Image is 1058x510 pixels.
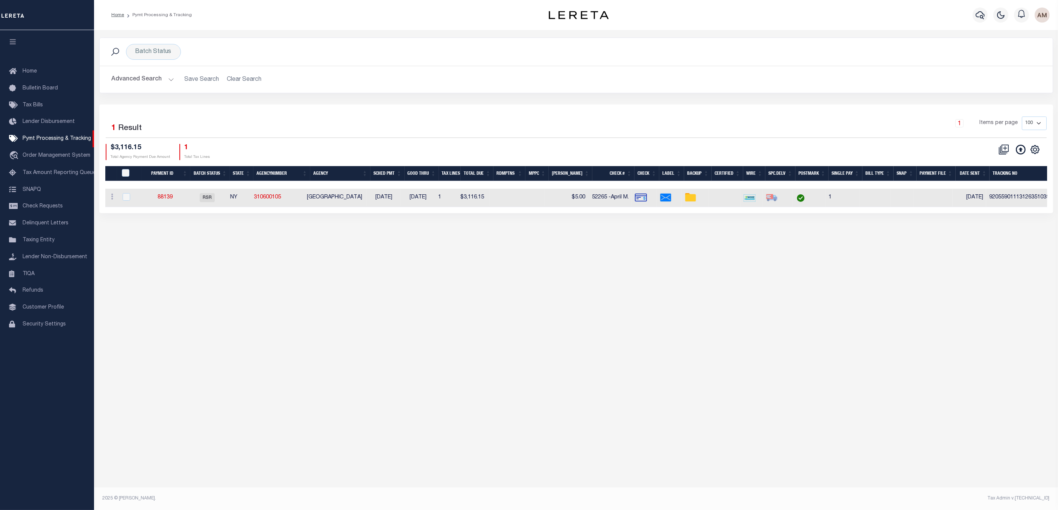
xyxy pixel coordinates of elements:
span: Security Settings [23,322,66,327]
span: Lender Non-Disbursement [23,254,87,260]
span: Tax Bills [23,103,43,108]
th: Check #: activate to sort column ascending [592,166,634,182]
th: Spc.Delv: activate to sort column ascending [765,166,795,182]
span: Delinquent Letters [23,221,68,226]
img: Envelope.png [660,192,672,204]
label: Result [118,123,142,135]
span: Pymt Processing & Tracking [23,136,91,141]
a: 88139 [158,195,173,200]
th: Backup: activate to sort column ascending [684,166,712,182]
td: [DATE] [953,189,987,207]
th: Good Thru: activate to sort column ascending [405,166,439,182]
span: Items per page [980,119,1018,127]
img: SpclDelivery.png [766,192,778,204]
th: Wire: activate to sort column ascending [743,166,765,182]
th: Agency: activate to sort column ascending [310,166,370,182]
a: 310600105 [254,195,281,200]
td: NY [227,189,251,207]
th: Payment File: activate to sort column ascending [917,166,956,182]
th: Date Sent: activate to sort column ascending [956,166,990,182]
th: Total Due: activate to sort column ascending [461,166,493,182]
th: SCHED PMT: activate to sort column ascending [370,166,405,182]
p: Total Tax Lines [185,154,210,160]
span: Home [23,69,37,74]
th: Single Pay: activate to sort column ascending [829,166,862,182]
th: PayeePmtBatchStatus [117,166,141,182]
span: TIQA [23,271,35,276]
td: $5.00 [545,189,588,207]
th: MPPC: activate to sort column ascending [525,166,549,182]
th: State: activate to sort column ascending [230,166,253,182]
th: Bill Fee: activate to sort column ascending [549,166,592,182]
li: Pymt Processing & Tracking [124,12,192,18]
h4: $3,116.15 [111,144,170,152]
th: Tax Lines [439,166,461,182]
div: Batch Status [126,44,181,60]
td: [GEOGRAPHIC_DATA] [304,189,367,207]
p: Total Agency Payment Due Amount [111,154,170,160]
th: SNAP: activate to sort column ascending [894,166,917,182]
th: AgencyNumber: activate to sort column ascending [253,166,310,182]
span: Check Requests [23,204,63,209]
th: Postmark: activate to sort column ascending [795,166,829,182]
span: Tax Amount Reporting Queue [23,170,96,176]
span: Customer Profile [23,305,64,310]
td: $3,116.15 [457,189,490,207]
img: logo-dark.svg [549,11,609,19]
img: open-file-folder.png [685,192,697,204]
span: 1 [112,124,116,132]
span: SNAPQ [23,187,41,192]
td: 52265 -April M. [588,189,632,207]
img: check-bank.png [635,192,647,204]
td: 1 [435,189,457,207]
h4: 1 [185,144,210,152]
span: Taxing Entity [23,238,55,243]
th: Rdmptns: activate to sort column ascending [493,166,525,182]
th: Payment ID: activate to sort column ascending [141,166,191,182]
span: Lender Disbursement [23,119,75,124]
td: [DATE] [401,189,435,207]
a: Home [111,13,124,17]
img: wire-transfer-logo.png [744,194,756,202]
img: check-icon-green.svg [797,194,805,202]
th: Check: activate to sort column ascending [634,166,659,182]
td: 1 [826,189,859,207]
span: Refunds [23,288,43,293]
td: [DATE] [367,189,401,207]
button: Advanced Search [112,72,174,87]
th: Certified: activate to sort column ascending [712,166,743,182]
span: Order Management System [23,153,90,158]
th: Label: activate to sort column ascending [659,166,684,182]
th: Batch Status: activate to sort column ascending [190,166,230,182]
a: 1 [955,119,964,127]
th: Bill Type: activate to sort column ascending [862,166,894,182]
span: RSR [200,193,215,202]
i: travel_explore [9,151,21,161]
span: Bulletin Board [23,86,58,91]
